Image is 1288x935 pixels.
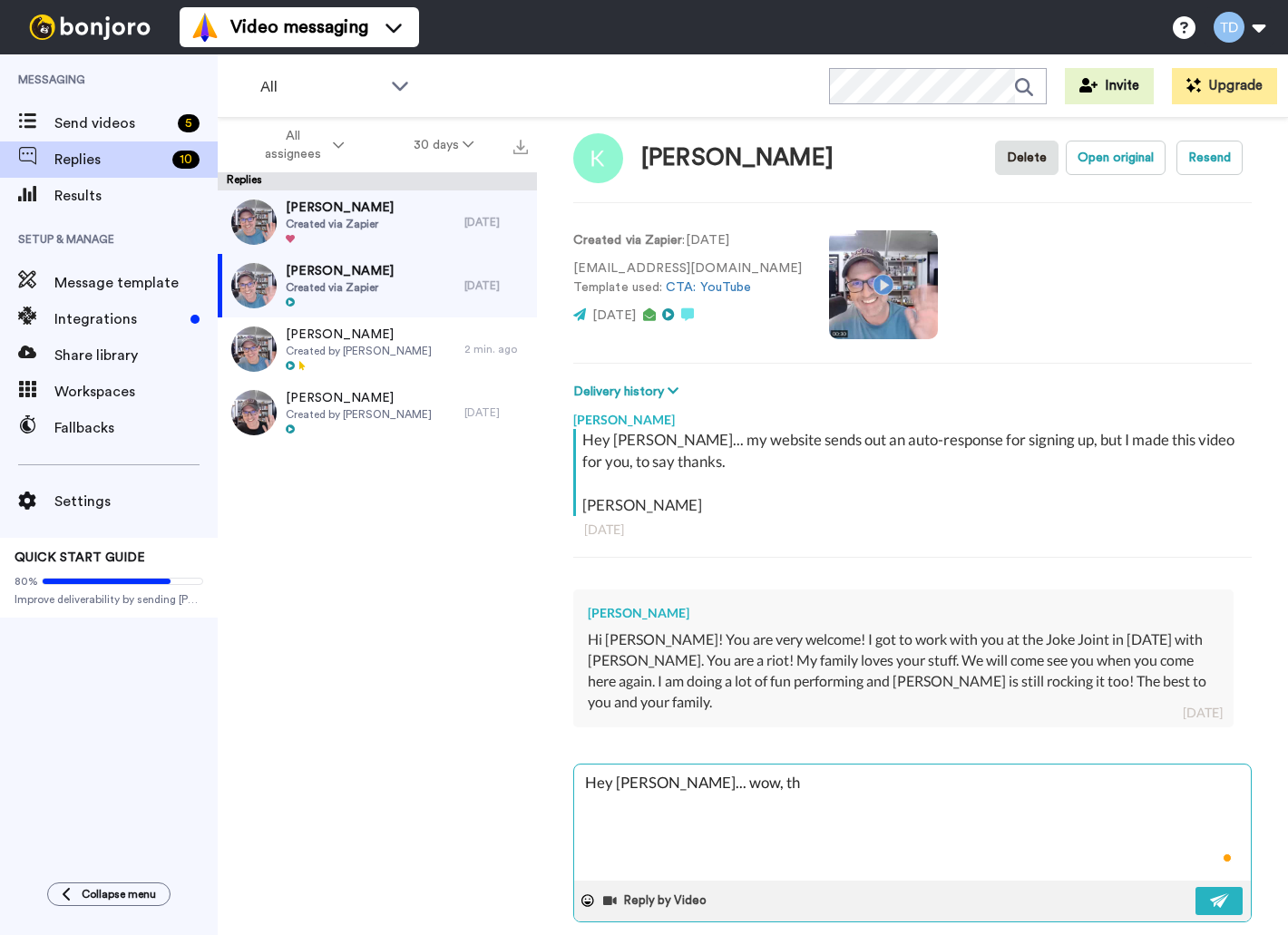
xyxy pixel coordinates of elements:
button: Upgrade [1172,68,1277,104]
textarea: To enrich screen reader interactions, please activate Accessibility in Grammarly extension settings [574,765,1251,881]
span: Replies [54,149,165,170]
img: bj-logo-header-white.svg [22,15,158,40]
span: Integrations [54,308,183,330]
span: [PERSON_NAME] [286,262,394,280]
button: All assignees [221,120,379,170]
span: Fallbacks [54,417,218,439]
button: Delivery history [573,382,684,402]
span: [PERSON_NAME] [286,199,394,217]
button: Export all results that match these filters now. [508,131,533,159]
span: All [260,76,382,98]
img: a7d68b56-e0bb-4d7f-977f-419a89b518eb-thumb.jpg [231,326,277,372]
span: Created by [PERSON_NAME] [286,344,432,358]
a: [PERSON_NAME]Created via Zapier[DATE] [218,254,537,317]
span: Created by [PERSON_NAME] [286,407,432,422]
button: Delete [995,141,1059,175]
button: Invite [1065,68,1154,104]
button: Reply by Video [601,887,712,914]
span: Share library [54,345,218,366]
span: Results [54,185,218,207]
img: vm-color.svg [190,13,220,42]
span: Settings [54,491,218,512]
img: export.svg [513,140,528,154]
span: [DATE] [592,309,636,322]
span: Message template [54,272,218,294]
div: [PERSON_NAME] [641,145,834,171]
strong: Created via Zapier [573,234,682,247]
span: Send videos [54,112,171,134]
a: [PERSON_NAME]Created by [PERSON_NAME][DATE] [218,381,537,444]
span: [PERSON_NAME] [286,326,432,344]
button: Collapse menu [47,882,171,906]
a: CTA: YouTube [666,281,751,294]
div: 2 min. ago [464,342,528,356]
div: Hi [PERSON_NAME]! You are very welcome! I got to work with you at the Joke Joint in [DATE] with [... [588,629,1219,712]
img: fcf7204f-8d17-4723-b20c-064fdf39dcbb-thumb.jpg [231,263,277,308]
span: Video messaging [230,15,368,40]
button: Open original [1066,141,1166,175]
p: [EMAIL_ADDRESS][DOMAIN_NAME] Template used: [573,259,802,297]
div: [DATE] [1183,704,1223,722]
div: [DATE] [464,278,528,293]
span: Workspaces [54,381,218,403]
div: [DATE] [464,405,528,420]
div: [PERSON_NAME] [573,402,1252,429]
span: 80% [15,574,38,589]
img: 61ec62e2-6a8b-4135-9771-b657605d979e-thumb.jpg [231,390,277,435]
div: [DATE] [584,521,1241,539]
span: Created via Zapier [286,280,394,295]
a: [PERSON_NAME]Created via Zapier[DATE] [218,190,537,254]
img: Image of Karen [573,133,623,183]
span: Improve deliverability by sending [PERSON_NAME]’s from your own email [15,592,203,607]
div: 10 [172,151,200,169]
div: [PERSON_NAME] [588,604,1219,622]
span: All assignees [256,127,329,163]
p: : [DATE] [573,231,802,250]
span: [PERSON_NAME] [286,389,432,407]
img: cdae0bb9-3e7d-4703-8c86-bcb974893753-thumb.jpg [231,200,277,245]
span: QUICK START GUIDE [15,551,145,564]
span: Collapse menu [82,887,156,901]
div: 5 [178,114,200,132]
button: 30 days [379,129,509,161]
div: Replies [218,172,537,190]
span: Created via Zapier [286,217,394,231]
button: Resend [1176,141,1243,175]
div: [DATE] [464,215,528,229]
div: Hey [PERSON_NAME]... my website sends out an auto-response for signing up, but I made this video ... [582,429,1247,516]
img: send-white.svg [1210,893,1230,908]
a: [PERSON_NAME]Created by [PERSON_NAME]2 min. ago [218,317,537,381]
